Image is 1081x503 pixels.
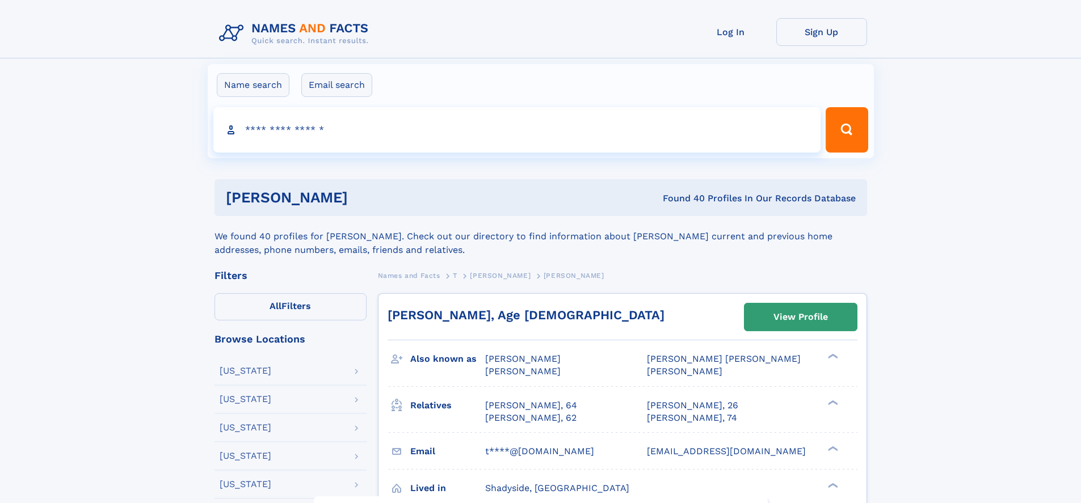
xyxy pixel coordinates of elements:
label: Filters [214,293,367,320]
div: View Profile [773,304,828,330]
span: [PERSON_NAME] [470,272,531,280]
h3: Email [410,442,485,461]
span: [PERSON_NAME] [485,353,561,364]
input: search input [213,107,821,153]
div: [US_STATE] [220,423,271,432]
h1: [PERSON_NAME] [226,191,506,205]
span: [PERSON_NAME] [647,366,722,377]
span: [PERSON_NAME] [PERSON_NAME] [647,353,801,364]
label: Email search [301,73,372,97]
div: [US_STATE] [220,395,271,404]
a: [PERSON_NAME], 64 [485,399,577,412]
span: [PERSON_NAME] [485,366,561,377]
a: Names and Facts [378,268,440,282]
img: Logo Names and Facts [214,18,378,49]
span: All [270,301,281,311]
span: Shadyside, [GEOGRAPHIC_DATA] [485,483,629,493]
a: [PERSON_NAME], Age [DEMOGRAPHIC_DATA] [388,308,664,322]
div: Filters [214,270,367,281]
a: [PERSON_NAME], 26 [647,399,738,412]
a: Sign Up [776,18,867,46]
div: ❯ [825,445,839,452]
h3: Lived in [410,479,485,498]
span: [PERSON_NAME] [544,272,604,280]
div: ❯ [825,481,839,489]
a: Log In [685,18,776,46]
div: [US_STATE] [220,480,271,489]
a: T [453,268,457,282]
a: View Profile [744,303,857,331]
a: [PERSON_NAME], 74 [647,412,737,424]
h3: Relatives [410,396,485,415]
label: Name search [217,73,289,97]
div: Found 40 Profiles In Our Records Database [505,192,856,205]
div: Browse Locations [214,334,367,344]
a: [PERSON_NAME] [470,268,531,282]
div: ❯ [825,399,839,406]
div: ❯ [825,353,839,360]
div: We found 40 profiles for [PERSON_NAME]. Check out our directory to find information about [PERSON... [214,216,867,257]
span: T [453,272,457,280]
div: [US_STATE] [220,366,271,375]
a: [PERSON_NAME], 62 [485,412,577,424]
div: [US_STATE] [220,451,271,460]
button: Search Button [826,107,868,153]
span: [EMAIL_ADDRESS][DOMAIN_NAME] [647,446,806,456]
h3: Also known as [410,349,485,369]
